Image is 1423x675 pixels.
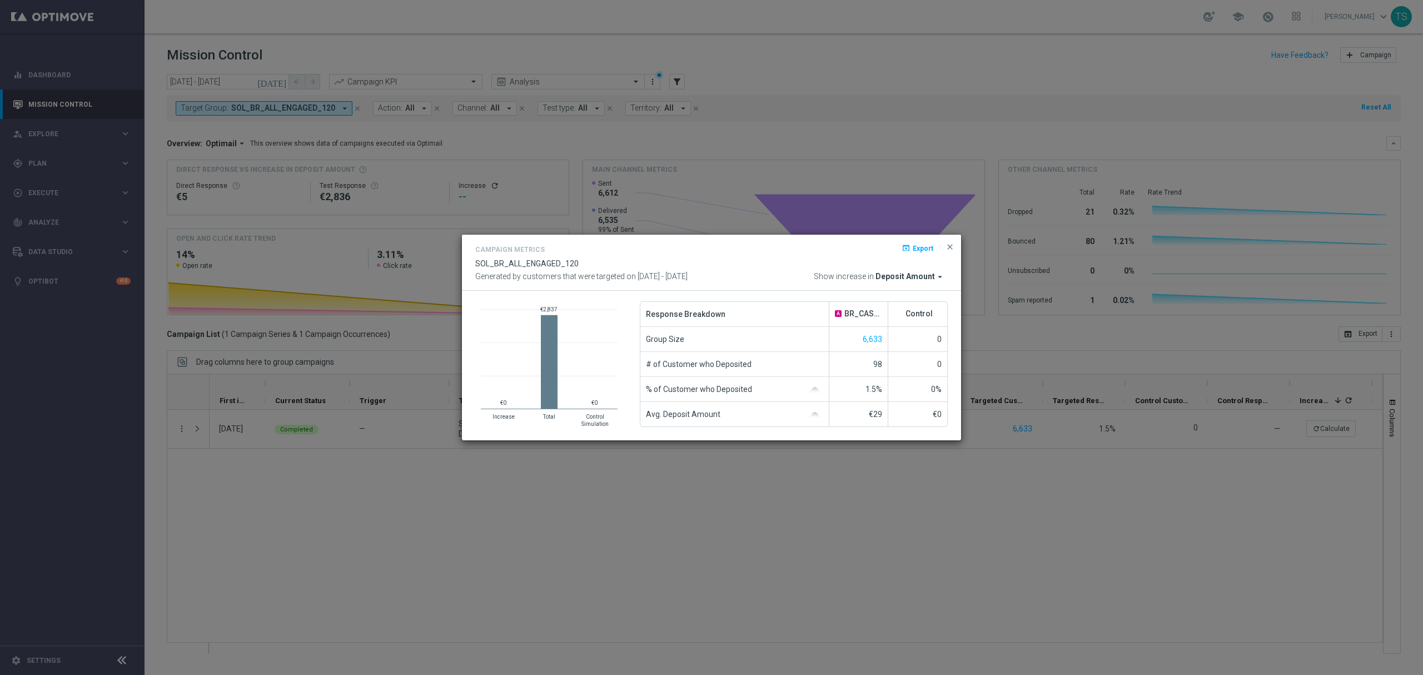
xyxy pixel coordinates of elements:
[875,272,935,282] span: Deposit Amount
[863,335,882,344] span: Show unique customers
[905,309,933,319] span: Control
[475,272,636,281] span: Generated by customers that were targeted on
[591,400,598,406] text: €0
[646,402,720,426] span: Avg. Deposit Amount
[875,272,948,282] button: Deposit Amount arrow_drop_down
[540,306,558,312] text: €2,837
[646,352,752,376] span: # of Customer who Deposited
[581,414,609,427] text: Control Simulation
[814,272,874,282] span: Show increase in
[869,410,882,419] span: €29
[913,244,933,252] span: Export
[937,360,942,369] span: 0
[475,246,545,254] h4: Campaign Metrics
[865,385,882,394] span: 1.5%
[638,272,688,281] span: [DATE] - [DATE]
[475,259,579,268] span: SOL_BR_ALL_ENGAGED_120
[835,310,842,317] span: A
[646,377,752,401] span: % of Customer who Deposited
[900,241,934,255] button: open_in_browser Export
[935,272,945,282] i: arrow_drop_down
[844,309,882,319] span: BR_CAS__MEGABOLA_BB__NVIP_EMA_TAC_GM
[807,412,823,418] img: gaussianGrey.svg
[933,410,942,419] span: €0
[543,414,555,420] text: Total
[646,302,725,326] span: Response Breakdown
[937,335,942,344] span: 0
[873,360,882,369] span: 98
[902,244,910,252] i: open_in_browser
[807,387,823,393] img: gaussianGrey.svg
[931,385,942,394] span: 0%
[946,242,954,251] span: close
[500,400,506,406] text: €0
[646,327,684,351] span: Group Size
[492,414,515,420] text: Increase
